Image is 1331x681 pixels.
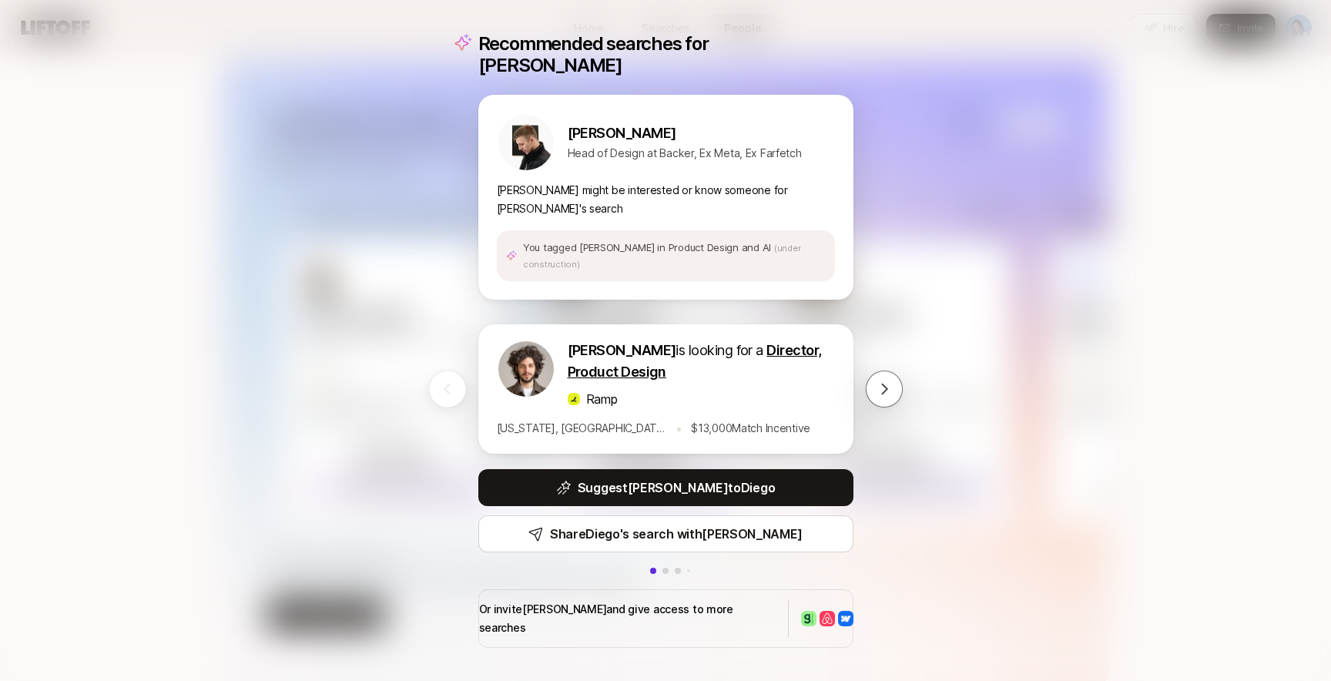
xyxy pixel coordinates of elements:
img: 3f9a8aea_d77e_4605_888a_6e8feaae9cd9.jpg [820,611,835,626]
p: $ 13,000 Match Incentive [691,419,810,438]
p: You tagged [PERSON_NAME] in Product Design and AI [523,240,826,272]
img: b678d3b5_0214_4539_8c86_a8bc6885da36.jpg [498,115,554,170]
p: Head of Design at Backer, Ex Meta, Ex Farfetch [568,144,802,163]
p: Share Diego 's search with [PERSON_NAME] [550,524,803,544]
img: 24ddf865_48f7_4789_9e83_86b083ae3e2c.jpg [838,611,853,626]
p: Recommended searches for [PERSON_NAME] [478,33,853,76]
p: is looking for a [568,340,835,383]
img: f92ccad0_b811_468c_8b5a_ad63715c99b3.jpg [568,393,580,405]
button: Suggest[PERSON_NAME]toDiego [478,469,853,506]
p: [US_STATE], [GEOGRAPHIC_DATA] [497,419,666,438]
button: ShareDiego's search with[PERSON_NAME] [478,515,853,552]
p: [PERSON_NAME] might be interested or know someone for [PERSON_NAME]'s search [497,181,835,218]
p: Or invite [PERSON_NAME] and give access to more searches [479,600,776,637]
p: [PERSON_NAME] [568,122,802,144]
p: Suggest [PERSON_NAME] to Diego [578,478,775,498]
img: ACg8ocIoEleZoKxMOtRscyH5__06YKjbVRjbxnpxBYqBnoVMWgqGuqZf=s160-c [498,341,554,397]
span: [PERSON_NAME] [568,342,676,358]
img: meetgranola_logo [801,611,816,626]
p: • [676,418,682,438]
p: Ramp [586,389,618,409]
